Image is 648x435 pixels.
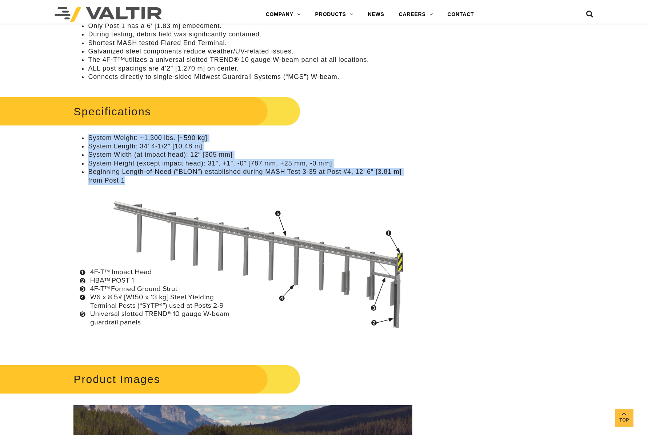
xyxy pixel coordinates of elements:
[88,151,412,159] li: System Width (at impact head): 12″ [305 mm]
[117,56,125,61] sup: TM
[615,409,633,427] a: Top
[88,73,412,81] li: Connects directly to single-sided Midwest Guardrail Systems (“MGS”) W-beam.
[88,30,412,39] li: During testing, debris field was significantly contained.
[55,7,162,22] img: Valtir
[88,22,412,30] li: Only Post 1 has a 6′ [1.83 m] embedment.
[88,47,412,56] li: Galvanized steel components reduce weather/UV-related issues.
[615,416,633,424] span: Top
[308,7,361,22] a: PRODUCTS
[88,142,412,151] li: System Length: 34′ 4-1/2″ [10.48 m]
[88,64,412,73] li: ALL post spacings are 4’2″ [1.270 m] on center.
[88,159,412,168] li: System Height (except impact head): 31″, +1″, -0″ [787 mm, +25 mm, -0 mm]
[88,134,412,142] li: System Weight: ~1,300 lbs. [~590 kg]
[360,7,391,22] a: NEWS
[88,168,412,185] li: Beginning Length-of-Need (“BLON”) established during MASH Test 3-35 at Post #4, 12′ 6″ [3.81 m] f...
[440,7,481,22] a: CONTACT
[259,7,308,22] a: COMPANY
[392,7,440,22] a: CAREERS
[88,39,412,47] li: Shortest MASH tested Flared End Terminal.
[88,56,412,64] li: The 4F-T utilizes a universal slotted TREND® 10 gauge W-beam panel at all locations.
